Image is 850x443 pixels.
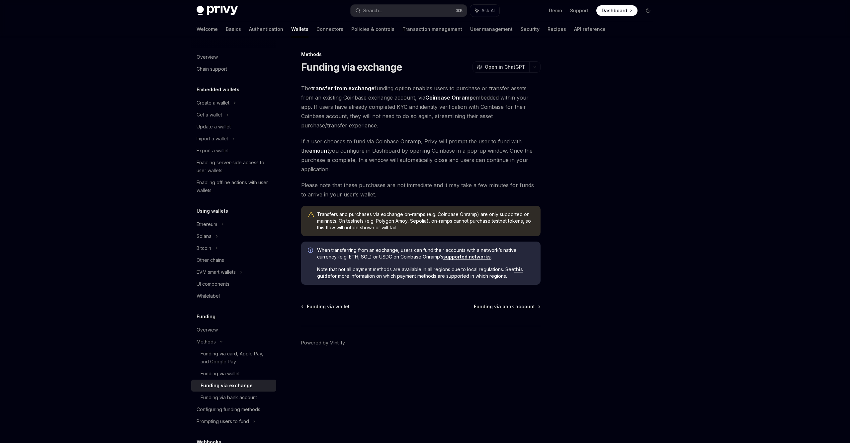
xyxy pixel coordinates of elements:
span: Note that not all payment methods are available in all regions due to local regulations. See for ... [317,266,534,279]
svg: Info [308,248,314,254]
div: Chain support [197,65,227,73]
a: API reference [574,21,606,37]
a: supported networks [443,254,491,260]
span: When transferring from an exchange, users can fund their accounts with a network’s native currenc... [317,247,534,260]
div: Search... [363,7,382,15]
a: Welcome [197,21,218,37]
span: Dashboard [602,7,627,14]
a: Configuring funding methods [191,404,276,415]
span: Open in ChatGPT [485,64,525,70]
a: Funding via bank account [474,303,540,310]
h1: Funding via exchange [301,61,402,73]
div: Funding via bank account [201,394,257,402]
a: User management [470,21,513,37]
div: Export a wallet [197,147,229,155]
strong: transfer from exchange [311,85,375,92]
a: Recipes [548,21,566,37]
a: Authentication [249,21,283,37]
div: Enabling offline actions with user wallets [197,179,272,194]
div: Import a wallet [197,135,228,143]
a: Other chains [191,254,276,266]
a: Enabling offline actions with user wallets [191,177,276,196]
a: Overview [191,324,276,336]
span: Please note that these purchases are not immediate and it may take a few minutes for funds to arr... [301,181,541,199]
a: Funding via bank account [191,392,276,404]
button: Ask AI [470,5,499,17]
div: Bitcoin [197,244,211,252]
div: Update a wallet [197,123,231,131]
span: Transfers and purchases via exchange on-ramps (e.g. Coinbase Onramp) are only supported on mainne... [317,211,534,231]
a: Transaction management [402,21,462,37]
div: Funding via wallet [201,370,240,378]
button: Toggle dark mode [643,5,653,16]
div: Get a wallet [197,111,222,119]
div: Enabling server-side access to user wallets [197,159,272,175]
span: Funding via bank account [474,303,535,310]
a: Wallets [291,21,308,37]
a: Support [570,7,588,14]
span: If a user chooses to fund via Coinbase Onramp, Privy will prompt the user to fund with the you co... [301,137,541,174]
a: Update a wallet [191,121,276,133]
div: UI components [197,280,229,288]
a: Funding via wallet [302,303,350,310]
span: The funding option enables users to purchase or transfer assets from an existing Coinbase exchang... [301,84,541,130]
div: Ethereum [197,220,217,228]
a: Basics [226,21,241,37]
h5: Embedded wallets [197,86,239,94]
button: Open in ChatGPT [472,61,529,73]
div: Methods [301,51,541,58]
img: dark logo [197,6,238,15]
div: Prompting users to fund [197,417,249,425]
span: Ask AI [481,7,495,14]
svg: Warning [308,212,314,218]
a: Chain support [191,63,276,75]
a: Funding via wallet [191,368,276,380]
div: Funding via card, Apple Pay, and Google Pay [201,350,272,366]
div: Overview [197,53,218,61]
div: Methods [197,338,216,346]
div: Funding via exchange [201,382,253,390]
a: Powered by Mintlify [301,339,345,346]
h5: Funding [197,313,215,321]
a: Whitelabel [191,290,276,302]
div: Configuring funding methods [197,406,260,413]
a: Funding via exchange [191,380,276,392]
div: Solana [197,232,212,240]
a: this guide [317,266,523,279]
a: Funding via card, Apple Pay, and Google Pay [191,348,276,368]
a: Dashboard [596,5,637,16]
div: Other chains [197,256,224,264]
h5: Using wallets [197,207,228,215]
a: amount [309,147,329,154]
a: Export a wallet [191,145,276,157]
div: Create a wallet [197,99,229,107]
button: Search...⌘K [351,5,467,17]
a: Security [521,21,540,37]
a: Coinbase Onramp [425,94,473,101]
span: ⌘ K [456,8,463,13]
a: UI components [191,278,276,290]
a: Connectors [316,21,343,37]
div: Overview [197,326,218,334]
div: Whitelabel [197,292,220,300]
a: Policies & controls [351,21,394,37]
span: Funding via wallet [307,303,350,310]
div: EVM smart wallets [197,268,236,276]
a: Demo [549,7,562,14]
a: Enabling server-side access to user wallets [191,157,276,177]
a: Overview [191,51,276,63]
